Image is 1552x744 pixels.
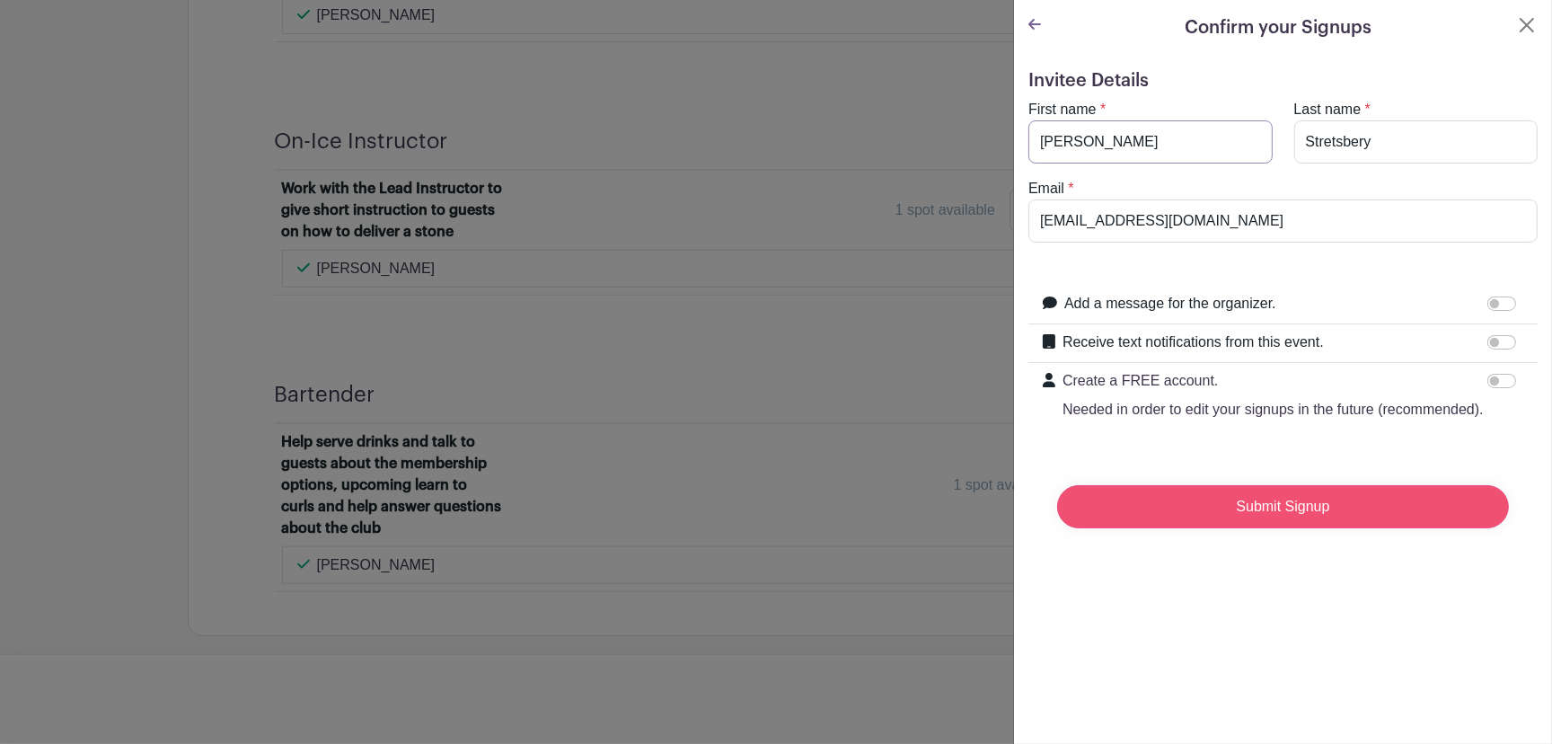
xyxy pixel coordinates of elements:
h5: Invitee Details [1028,70,1538,92]
button: Close [1516,14,1538,36]
p: Create a FREE account. [1063,370,1484,392]
label: Receive text notifications from this event. [1063,332,1324,353]
label: First name [1028,99,1097,120]
label: Last name [1294,99,1362,120]
label: Email [1028,178,1064,199]
label: Add a message for the organizer. [1064,293,1276,314]
input: Submit Signup [1057,485,1509,528]
p: Needed in order to edit your signups in the future (recommended). [1063,399,1484,421]
h5: Confirm your Signups [1186,14,1372,41]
